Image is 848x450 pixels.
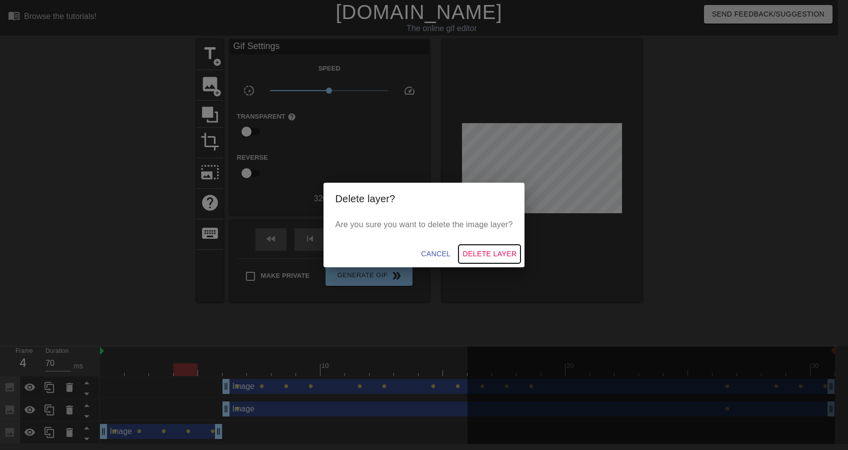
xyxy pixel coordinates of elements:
span: Cancel [421,248,450,260]
h2: Delete layer? [335,191,513,207]
span: Delete Layer [462,248,516,260]
p: Are you sure you want to delete the image layer? [335,219,513,231]
button: Delete Layer [458,245,520,263]
button: Cancel [417,245,454,263]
